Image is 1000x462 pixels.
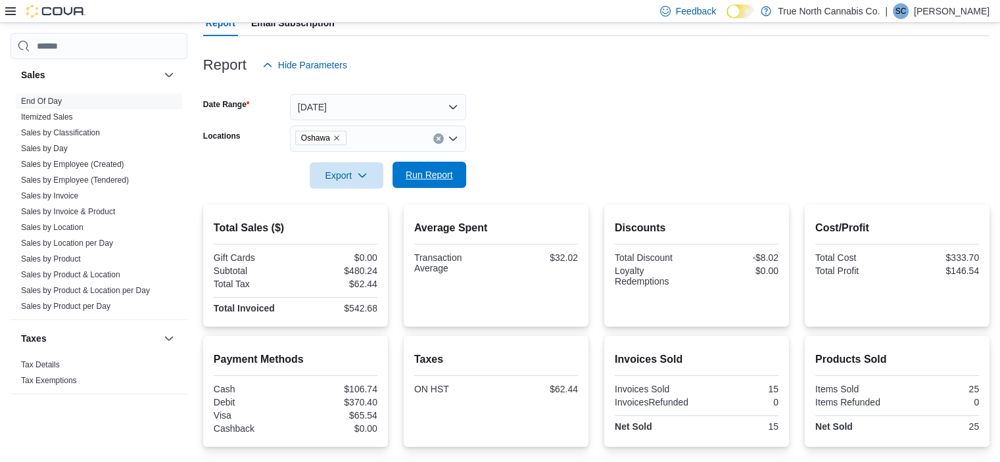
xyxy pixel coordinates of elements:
[21,144,68,153] a: Sales by Day
[615,220,778,236] h2: Discounts
[726,18,727,19] span: Dark Mode
[214,252,293,263] div: Gift Cards
[615,384,694,394] div: Invoices Sold
[333,134,341,142] button: Remove Oshawa from selection in this group
[21,191,78,201] span: Sales by Invoice
[815,220,979,236] h2: Cost/Profit
[414,252,494,273] div: Transaction Average
[214,384,293,394] div: Cash
[310,162,383,189] button: Export
[21,332,158,345] button: Taxes
[21,332,47,345] h3: Taxes
[290,94,466,120] button: [DATE]
[203,99,250,110] label: Date Range
[815,266,895,276] div: Total Profit
[498,252,578,263] div: $32.02
[298,303,377,313] div: $542.68
[11,357,187,394] div: Taxes
[21,207,115,216] a: Sales by Invoice & Product
[899,397,979,407] div: 0
[214,423,293,434] div: Cashback
[778,3,880,19] p: True North Cannabis Co.
[298,279,377,289] div: $62.44
[21,222,83,233] span: Sales by Location
[21,376,77,385] a: Tax Exemptions
[885,3,888,19] p: |
[21,97,62,106] a: End Of Day
[21,270,120,279] a: Sales by Product & Location
[203,57,247,73] h3: Report
[899,384,979,394] div: 25
[699,421,778,432] div: 15
[21,223,83,232] a: Sales by Location
[433,133,444,144] button: Clear input
[21,360,60,369] a: Tax Details
[914,3,989,19] p: [PERSON_NAME]
[21,239,113,248] a: Sales by Location per Day
[414,384,494,394] div: ON HST
[257,52,352,78] button: Hide Parameters
[448,133,458,144] button: Open list of options
[815,421,853,432] strong: Net Sold
[21,254,81,264] a: Sales by Product
[699,384,778,394] div: 15
[214,279,293,289] div: Total Tax
[295,131,346,145] span: Oshawa
[214,303,275,313] strong: Total Invoiced
[214,266,293,276] div: Subtotal
[318,162,375,189] span: Export
[899,252,979,263] div: $333.70
[206,10,235,36] span: Report
[615,352,778,367] h2: Invoices Sold
[298,266,377,276] div: $480.24
[815,252,895,263] div: Total Cost
[615,252,694,263] div: Total Discount
[21,128,100,137] a: Sales by Classification
[899,266,979,276] div: $146.54
[893,3,909,19] div: Sam Connors
[161,331,177,346] button: Taxes
[21,127,100,138] span: Sales by Classification
[301,131,330,145] span: Oshawa
[21,301,110,312] span: Sales by Product per Day
[21,286,150,295] a: Sales by Product & Location per Day
[26,5,85,18] img: Cova
[899,421,979,432] div: 25
[815,352,979,367] h2: Products Sold
[203,131,241,141] label: Locations
[21,206,115,217] span: Sales by Invoice & Product
[11,93,187,319] div: Sales
[21,285,150,296] span: Sales by Product & Location per Day
[21,68,45,81] h3: Sales
[414,352,578,367] h2: Taxes
[21,112,73,122] span: Itemized Sales
[21,96,62,106] span: End Of Day
[21,238,113,248] span: Sales by Location per Day
[214,397,293,407] div: Debit
[21,175,129,185] a: Sales by Employee (Tendered)
[615,421,652,432] strong: Net Sold
[414,220,578,236] h2: Average Spent
[161,67,177,83] button: Sales
[214,220,377,236] h2: Total Sales ($)
[895,3,907,19] span: SC
[21,159,124,170] span: Sales by Employee (Created)
[21,160,124,169] a: Sales by Employee (Created)
[21,143,68,154] span: Sales by Day
[298,397,377,407] div: $370.40
[21,68,158,81] button: Sales
[726,5,754,18] input: Dark Mode
[815,397,895,407] div: Items Refunded
[699,397,778,407] div: 0
[298,423,377,434] div: $0.00
[21,269,120,280] span: Sales by Product & Location
[21,359,60,370] span: Tax Details
[21,375,77,386] span: Tax Exemptions
[406,168,453,181] span: Run Report
[214,410,293,421] div: Visa
[21,191,78,200] a: Sales by Invoice
[615,266,694,287] div: Loyalty Redemptions
[298,410,377,421] div: $65.54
